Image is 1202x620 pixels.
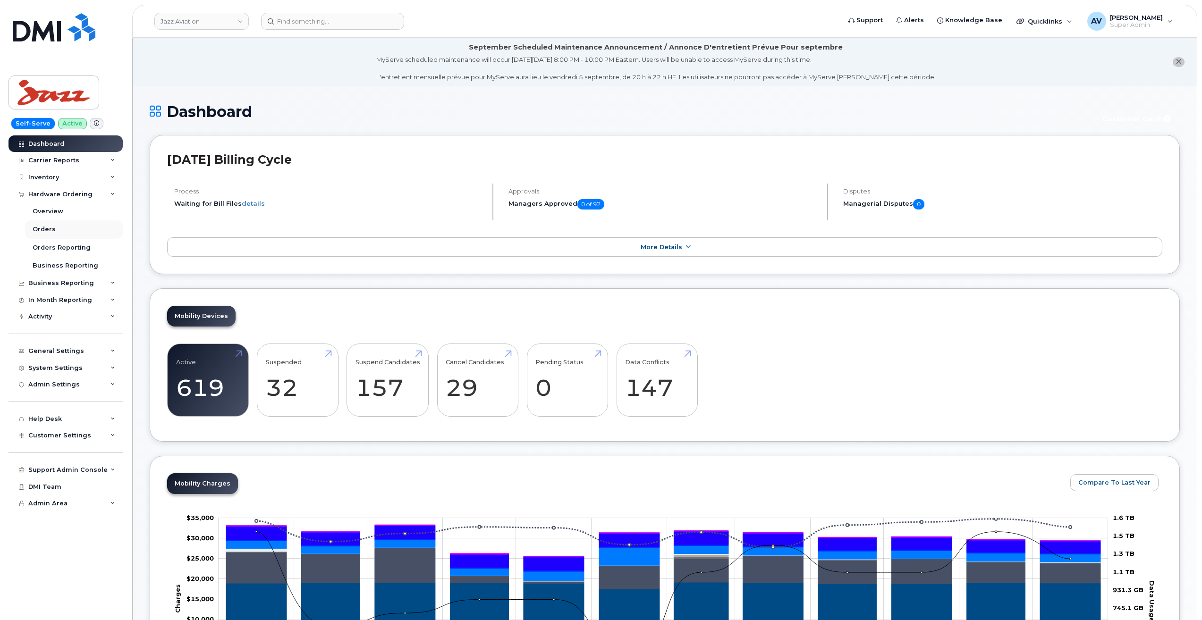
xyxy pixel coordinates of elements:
tspan: 1.6 TB [1113,514,1134,521]
a: Pending Status 0 [535,349,599,411]
a: Mobility Devices [167,306,236,327]
span: More Details [641,243,682,251]
span: 0 of 92 [577,199,604,209]
g: $0 [186,595,214,603]
tspan: $15,000 [186,595,214,603]
g: QST [226,525,1100,556]
a: details [242,200,265,207]
span: Compare To Last Year [1078,478,1151,487]
tspan: $25,000 [186,554,214,562]
tspan: 1.1 TB [1113,568,1134,576]
a: Mobility Charges [167,473,238,494]
a: Suspend Candidates 157 [356,349,420,411]
tspan: $35,000 [186,514,214,521]
tspan: 1.3 TB [1113,550,1134,557]
a: Cancel Candidates 29 [446,349,509,411]
h4: Disputes [843,188,1162,195]
tspan: Charges [174,584,181,613]
tspan: 931.3 GB [1113,586,1143,594]
span: 0 [913,199,924,209]
h4: Process [174,188,484,195]
g: $0 [186,575,214,582]
tspan: 1.5 TB [1113,532,1134,539]
tspan: 745.1 GB [1113,604,1143,612]
h5: Managerial Disputes [843,199,1162,209]
button: close notification [1173,57,1185,67]
g: Features [226,540,1100,580]
div: September Scheduled Maintenance Announcement / Annonce D'entretient Prévue Pour septembre [469,42,843,52]
h1: Dashboard [150,103,1090,120]
g: HST [226,526,1100,570]
g: PST [226,525,1100,557]
g: Roaming [226,548,1100,589]
tspan: $20,000 [186,575,214,582]
a: Suspended 32 [266,349,330,411]
button: Customer Card [1095,111,1180,127]
a: Active 619 [176,349,240,411]
h5: Managers Approved [508,199,819,209]
div: MyServe scheduled maintenance will occur [DATE][DATE] 8:00 PM - 10:00 PM Eastern. Users will be u... [376,55,936,82]
a: Data Conflicts 147 [625,349,689,411]
g: $0 [186,514,214,521]
li: Waiting for Bill Files [174,199,484,208]
h2: [DATE] Billing Cycle [167,152,1162,167]
g: $0 [186,554,214,562]
g: $0 [186,534,214,542]
button: Compare To Last Year [1070,474,1159,491]
tspan: $30,000 [186,534,214,542]
h4: Approvals [508,188,819,195]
